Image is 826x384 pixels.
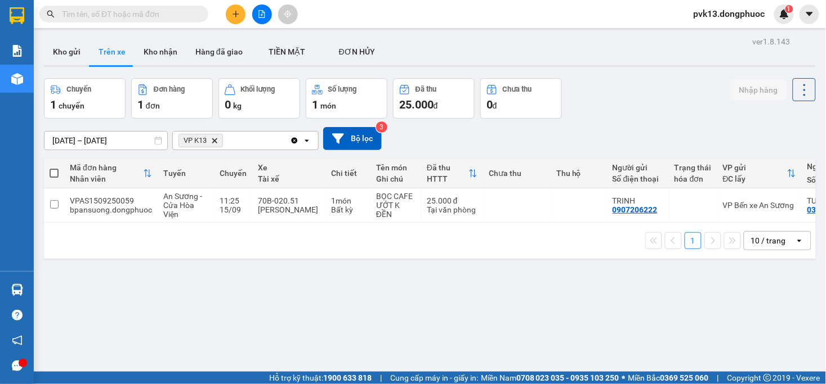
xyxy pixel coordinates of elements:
span: 25.000 [399,98,434,111]
span: ⚪️ [622,376,626,380]
div: Chưa thu [503,85,532,93]
span: Bến xe [GEOGRAPHIC_DATA] [89,18,151,32]
span: chuyến [59,101,84,110]
span: 0 [486,98,493,111]
div: Trạng thái [675,163,712,172]
span: VP K13, close by backspace [178,134,223,147]
span: Miền Nam [481,372,619,384]
div: Thu hộ [556,169,601,178]
div: Đã thu [416,85,436,93]
span: notification [12,335,23,346]
div: bpansuong.dongphuoc [70,205,152,214]
th: Toggle SortBy [64,159,158,188]
strong: ĐỒNG PHƯỚC [89,6,154,16]
div: Chuyến [220,169,247,178]
span: | [380,372,382,384]
div: 70B-020.51 [258,196,320,205]
button: Hàng đã giao [186,38,252,65]
svg: Clear all [290,136,299,145]
span: VP K13 [184,136,207,145]
div: Xe [258,163,320,172]
button: Kho gửi [44,38,90,65]
input: Tìm tên, số ĐT hoặc mã đơn [62,8,195,20]
span: plus [232,10,240,18]
div: Đã thu [427,163,468,172]
div: Mã đơn hàng [70,163,143,172]
div: Chuyến [66,85,91,93]
th: Toggle SortBy [717,159,802,188]
button: Chuyến1chuyến [44,78,126,119]
button: Đơn hàng1đơn [131,78,213,119]
strong: 0369 525 060 [660,373,709,382]
th: Toggle SortBy [421,159,483,188]
span: [PERSON_NAME]: [3,73,122,79]
button: Bộ lọc [323,127,382,150]
div: ĐC lấy [723,174,787,183]
div: TRINH [613,196,663,205]
div: 10 / trang [751,235,786,246]
button: plus [226,4,245,24]
div: Chi tiết [331,169,365,178]
button: aim [278,4,298,24]
div: VP Bến xe An Sương [723,201,796,210]
span: đ [434,101,438,110]
sup: 3 [376,121,387,133]
sup: 1 [785,5,793,13]
button: Chưa thu0đ [480,78,562,119]
span: Miền Bắc [628,372,709,384]
div: hóa đơn [675,174,712,183]
div: [PERSON_NAME] [258,205,320,214]
span: | [717,372,719,384]
button: file-add [252,4,272,24]
span: file-add [258,10,266,18]
div: Ghi chú [376,174,416,183]
div: BỌC CAFE [376,192,416,201]
div: Chưa thu [489,169,545,178]
span: 1 [787,5,791,13]
input: Selected VP K13. [225,135,226,146]
span: kg [233,101,242,110]
span: đ [493,101,497,110]
svg: Delete [211,137,218,144]
div: Số điện thoại [613,174,663,183]
span: 13:23:19 [DATE] [25,82,69,88]
div: ƯỚT K ĐỀN [376,201,416,219]
span: VPK131509250003 [56,71,122,80]
span: 01 Võ Văn Truyện, KP.1, Phường 2 [89,34,155,48]
div: 11:25 [220,196,247,205]
button: Số lượng1món [306,78,387,119]
div: Bất kỳ [331,205,365,214]
span: copyright [764,374,771,382]
span: 1 [50,98,56,111]
div: 1 món [331,196,365,205]
span: An Sương - Cửa Hòa Viện [163,192,202,219]
div: ver 1.8.143 [753,35,791,48]
div: Khối lượng [241,85,275,93]
span: 1 [137,98,144,111]
div: Tài xế [258,174,320,183]
span: 1 [312,98,318,111]
button: Kho nhận [135,38,186,65]
span: 0 [225,98,231,111]
div: Nhân viên [70,174,143,183]
span: ĐƠN HỦY [339,47,375,56]
div: Người gửi [613,163,663,172]
img: logo-vxr [10,7,24,24]
input: Select a date range. [44,132,167,150]
img: logo [4,7,54,56]
button: Khối lượng0kg [218,78,300,119]
span: caret-down [805,9,815,19]
svg: open [302,136,311,145]
img: warehouse-icon [11,284,23,296]
img: warehouse-icon [11,73,23,85]
div: Tuyến [163,169,208,178]
div: 15/09 [220,205,247,214]
button: 1 [685,232,702,249]
span: đơn [146,101,160,110]
span: pvk13.dongphuoc [685,7,774,21]
button: Đã thu25.000đ [393,78,475,119]
div: Số lượng [328,85,357,93]
span: question-circle [12,310,23,320]
div: 25.000 đ [427,196,477,205]
span: message [12,360,23,371]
